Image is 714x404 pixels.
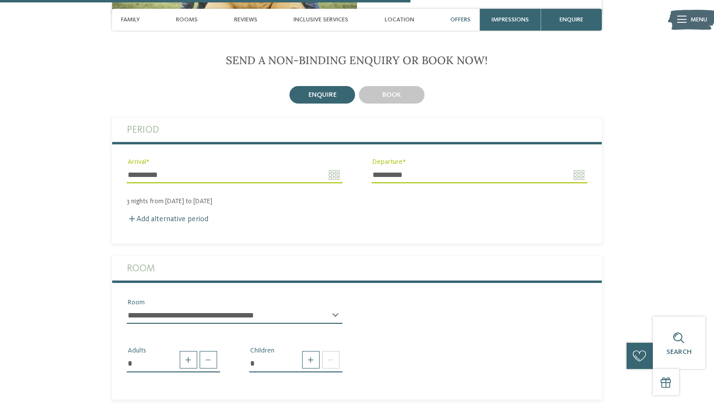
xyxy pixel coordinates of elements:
span: enquire [308,91,337,98]
label: Add alternative period [127,215,208,223]
span: Inclusive services [293,16,348,23]
span: book [382,91,401,98]
label: Room [127,256,588,281]
span: Offers [450,16,471,23]
label: Period [127,118,588,142]
span: Location [385,16,414,23]
span: Reviews [234,16,257,23]
span: enquire [560,16,583,23]
span: Send a non-binding enquiry or book now! [226,53,488,67]
div: 3 nights from [DATE] to [DATE] [112,197,602,206]
span: Search [666,349,692,355]
span: Family [121,16,140,23]
span: Rooms [176,16,198,23]
span: Impressions [492,16,529,23]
